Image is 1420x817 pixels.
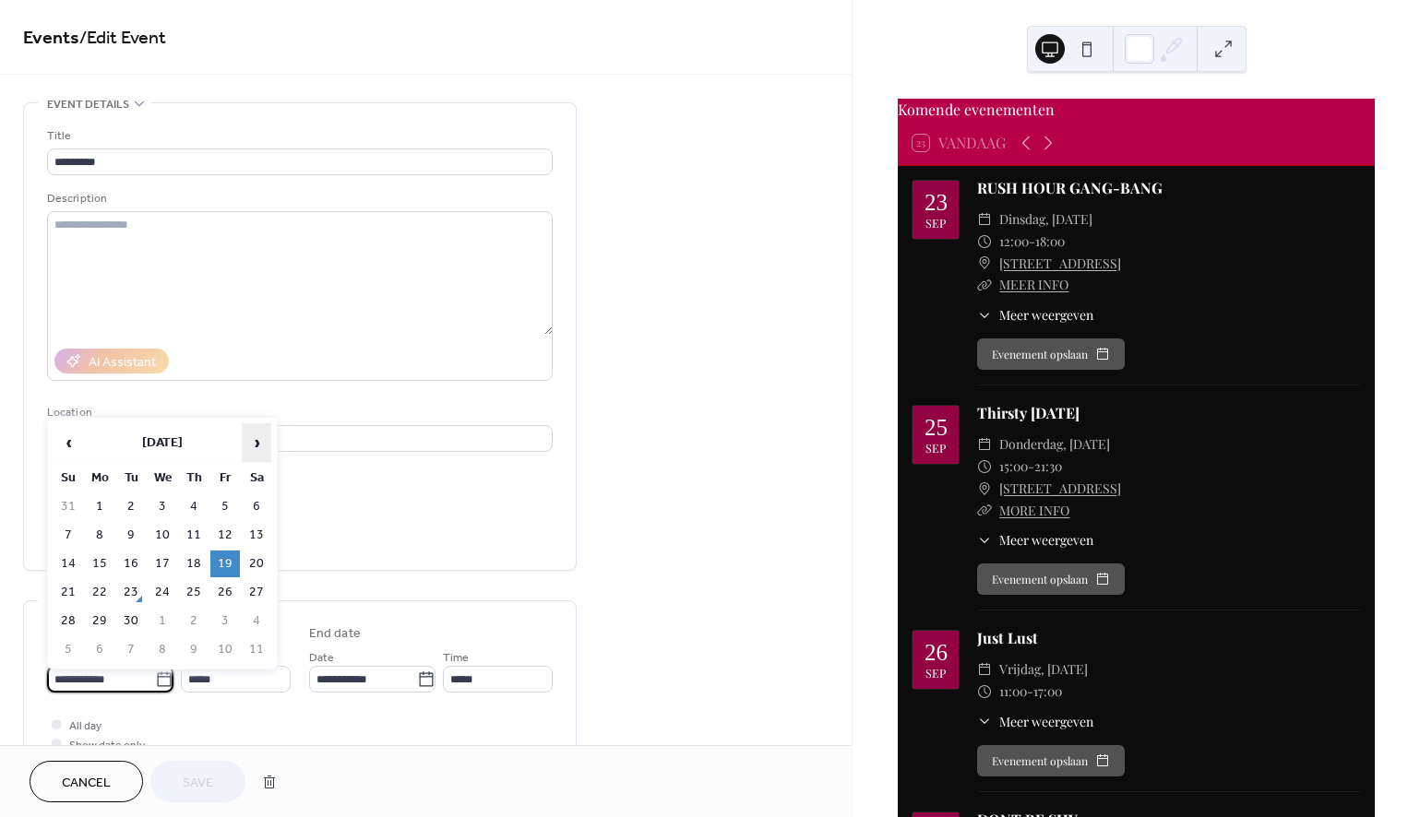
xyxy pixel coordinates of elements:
[148,465,177,491] th: We
[85,636,114,663] td: 6
[1027,681,1033,703] span: -
[210,636,240,663] td: 10
[47,403,549,422] div: Location
[1034,456,1062,478] span: 21:30
[977,338,1125,370] button: Evenement opslaan
[242,551,271,577] td: 20
[210,579,240,606] td: 26
[1035,231,1065,253] span: 18:00
[116,465,146,491] th: Tu
[242,522,271,549] td: 13
[54,636,83,663] td: 5
[925,641,948,664] div: 26
[977,433,992,456] div: ​
[47,189,549,208] div: Description
[116,636,146,663] td: 7
[54,579,83,606] td: 21
[977,745,1125,776] button: Evenement opslaan
[54,465,83,491] th: Su
[62,774,111,793] span: Cancel
[85,579,114,606] td: 22
[85,608,114,634] td: 29
[242,465,271,491] th: Sa
[210,608,240,634] td: 3
[999,433,1110,456] span: donderdag, [DATE]
[1033,681,1062,703] span: 17:00
[116,579,146,606] td: 23
[85,522,114,549] td: 8
[148,608,177,634] td: 1
[977,274,992,296] div: ​
[242,579,271,606] td: 27
[79,20,166,56] span: / Edit Event
[179,551,209,577] td: 18
[925,218,946,230] div: sep
[179,522,209,549] td: 11
[999,478,1121,500] a: [STREET_ADDRESS]
[116,608,146,634] td: 30
[977,530,992,550] div: ​
[85,551,114,577] td: 15
[977,712,1093,731] button: ​Meer weergeven
[999,502,1069,519] a: MORE INFO
[1029,231,1035,253] span: -
[69,736,145,755] span: Show date only
[54,493,83,520] td: 31
[999,305,1093,325] span: Meer weergeven
[243,424,270,461] span: ›
[999,231,1029,253] span: 12:00
[977,403,1080,422] a: Thirsty [DATE]
[116,493,146,520] td: 2
[47,126,549,146] div: Title
[179,579,209,606] td: 25
[242,608,271,634] td: 4
[179,493,209,520] td: 4
[1028,456,1034,478] span: -
[977,305,992,325] div: ​
[116,522,146,549] td: 9
[85,493,114,520] td: 1
[999,658,1088,681] span: vrijdag, [DATE]
[148,522,177,549] td: 10
[977,208,992,231] div: ​
[148,551,177,577] td: 17
[85,423,240,463] th: [DATE]
[999,276,1068,293] a: MEER INFO
[977,178,1163,197] a: RUSH HOUR GANG-BANG
[210,465,240,491] th: Fr
[977,658,992,681] div: ​
[999,712,1093,731] span: Meer weergeven
[443,648,469,668] span: Time
[69,716,101,736] span: All day
[925,443,946,455] div: sep
[925,668,946,680] div: sep
[85,465,114,491] th: Mo
[116,551,146,577] td: 16
[54,522,83,549] td: 7
[999,681,1027,703] span: 11:00
[977,681,992,703] div: ​
[179,608,209,634] td: 2
[999,253,1121,275] a: [STREET_ADDRESS]
[179,465,209,491] th: Th
[54,608,83,634] td: 28
[210,493,240,520] td: 5
[148,493,177,520] td: 3
[210,551,240,577] td: 19
[977,231,992,253] div: ​
[309,648,334,668] span: Date
[242,493,271,520] td: 6
[148,579,177,606] td: 24
[977,500,992,522] div: ​
[977,305,1093,325] button: ​Meer weergeven
[242,636,271,663] td: 11
[210,522,240,549] td: 12
[999,530,1093,550] span: Meer weergeven
[30,761,143,802] button: Cancel
[23,20,79,56] a: Events
[54,551,83,577] td: 14
[54,424,82,461] span: ‹
[925,191,948,214] div: 23
[309,624,361,644] div: End date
